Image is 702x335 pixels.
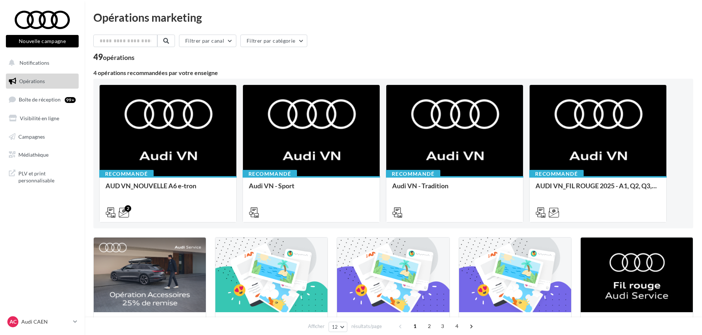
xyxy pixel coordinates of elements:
div: AUDI VN_FIL ROUGE 2025 - A1, Q2, Q3, Q5 et Q4 e-tron [536,182,660,197]
div: 99+ [65,97,76,103]
div: Recommandé [99,170,154,178]
a: Campagnes [4,129,80,145]
button: Filtrer par catégorie [240,35,307,47]
div: 49 [93,53,135,61]
span: Notifications [19,60,49,66]
div: Audi VN - Sport [249,182,374,197]
button: Nouvelle campagne [6,35,79,47]
button: 12 [329,322,347,332]
button: Notifications [4,55,77,71]
span: 2 [423,320,435,332]
div: Recommandé [243,170,297,178]
div: 2 [125,205,131,212]
button: Filtrer par canal [179,35,236,47]
div: Audi VN - Tradition [392,182,517,197]
div: 4 opérations recommandées par votre enseigne [93,70,693,76]
span: Afficher [308,323,325,330]
a: Visibilité en ligne [4,111,80,126]
span: PLV et print personnalisable [18,168,76,184]
span: Campagnes [18,133,45,139]
span: Médiathèque [18,152,49,158]
a: Opérations [4,74,80,89]
span: 1 [409,320,421,332]
span: résultats/page [351,323,382,330]
div: opérations [103,54,135,61]
div: Opérations marketing [93,12,693,23]
div: Recommandé [386,170,440,178]
span: Opérations [19,78,45,84]
span: AC [10,318,17,325]
span: 3 [437,320,448,332]
a: AC Audi CAEN [6,315,79,329]
p: Audi CAEN [21,318,70,325]
a: PLV et print personnalisable [4,165,80,187]
div: AUD VN_NOUVELLE A6 e-tron [105,182,230,197]
a: Médiathèque [4,147,80,163]
span: Boîte de réception [19,96,61,103]
span: Visibilité en ligne [20,115,59,121]
div: Recommandé [529,170,584,178]
a: Boîte de réception99+ [4,92,80,107]
span: 4 [451,320,463,332]
span: 12 [332,324,338,330]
